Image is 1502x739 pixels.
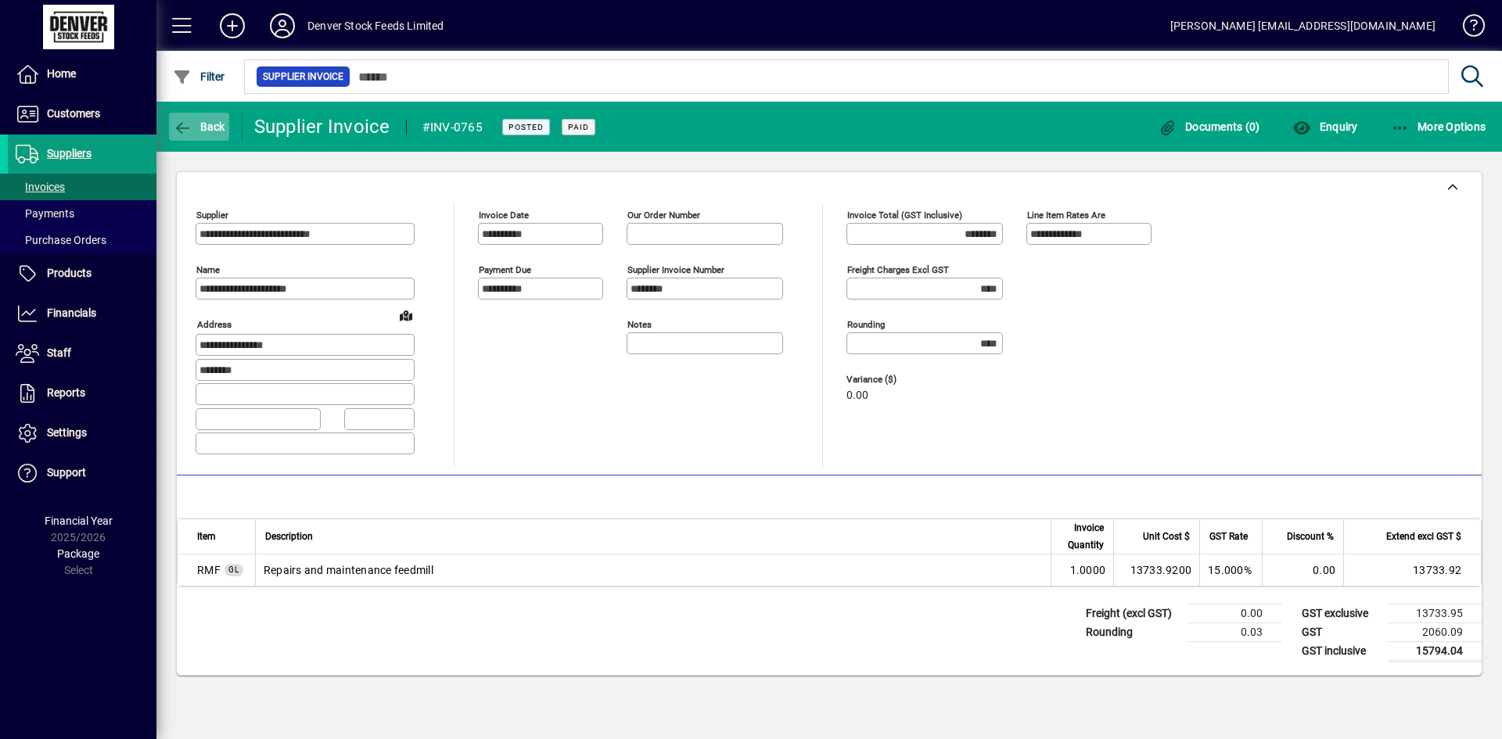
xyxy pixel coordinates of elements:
[45,515,113,527] span: Financial Year
[1292,120,1357,133] span: Enquiry
[1188,604,1281,622] td: 0.00
[568,122,589,132] span: Paid
[16,207,74,220] span: Payments
[47,147,92,160] span: Suppliers
[1388,622,1482,641] td: 2060.09
[307,13,444,38] div: Denver Stock Feeds Limited
[8,55,156,94] a: Home
[169,63,229,91] button: Filter
[1113,554,1199,586] td: 13733.9200
[8,374,156,413] a: Reports
[255,554,1051,586] td: Repairs and maintenance feedmill
[196,264,220,275] mat-label: Name
[197,528,216,545] span: Item
[8,174,156,200] a: Invoices
[47,267,92,279] span: Products
[254,114,390,139] div: Supplier Invoice
[627,264,724,275] mat-label: Supplier invoice number
[1451,3,1482,54] a: Knowledge Base
[846,375,940,385] span: Variance ($)
[173,120,225,133] span: Back
[263,69,343,84] span: Supplier Invoice
[1388,641,1482,661] td: 15794.04
[8,334,156,373] a: Staff
[169,113,229,141] button: Back
[1288,113,1361,141] button: Enquiry
[479,264,531,275] mat-label: Payment due
[228,565,239,574] span: GL
[8,95,156,134] a: Customers
[196,210,228,221] mat-label: Supplier
[508,122,544,132] span: Posted
[1155,113,1264,141] button: Documents (0)
[1143,528,1190,545] span: Unit Cost $
[1078,604,1188,622] td: Freight (excl GST)
[8,227,156,253] a: Purchase Orders
[47,346,71,359] span: Staff
[1061,519,1104,554] span: Invoice Quantity
[47,426,87,439] span: Settings
[1199,554,1262,586] td: 15.000%
[8,454,156,493] a: Support
[1188,622,1281,641] td: 0.03
[265,528,313,545] span: Description
[207,12,257,40] button: Add
[1262,554,1343,586] td: 0.00
[173,70,225,83] span: Filter
[1387,113,1490,141] button: More Options
[47,307,96,319] span: Financials
[479,210,529,221] mat-label: Invoice date
[47,466,86,479] span: Support
[846,389,868,402] span: 0.00
[847,264,949,275] mat-label: Freight charges excl GST
[1170,13,1436,38] div: [PERSON_NAME] [EMAIL_ADDRESS][DOMAIN_NAME]
[1391,120,1486,133] span: More Options
[8,294,156,333] a: Financials
[847,210,962,221] mat-label: Invoice Total (GST inclusive)
[1287,528,1334,545] span: Discount %
[8,414,156,453] a: Settings
[16,234,106,246] span: Purchase Orders
[1294,622,1388,641] td: GST
[1078,622,1188,641] td: Rounding
[257,12,307,40] button: Profile
[1027,210,1105,221] mat-label: Line item rates are
[627,319,652,330] mat-label: Notes
[1209,528,1248,545] span: GST Rate
[156,113,243,141] app-page-header-button: Back
[1388,604,1482,622] td: 13733.95
[1386,528,1461,545] span: Extend excl GST $
[422,115,483,140] div: #INV-0765
[47,107,100,120] span: Customers
[1294,641,1388,661] td: GST inclusive
[8,200,156,227] a: Payments
[1159,120,1260,133] span: Documents (0)
[393,303,419,328] a: View on map
[57,547,99,560] span: Package
[47,386,85,399] span: Reports
[627,210,700,221] mat-label: Our order number
[16,181,65,193] span: Invoices
[1051,554,1113,586] td: 1.0000
[197,562,221,578] span: Repairs and maintenance feedmill
[847,319,885,330] mat-label: Rounding
[47,67,76,80] span: Home
[1294,604,1388,622] td: GST exclusive
[1343,554,1481,586] td: 13733.92
[8,254,156,293] a: Products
